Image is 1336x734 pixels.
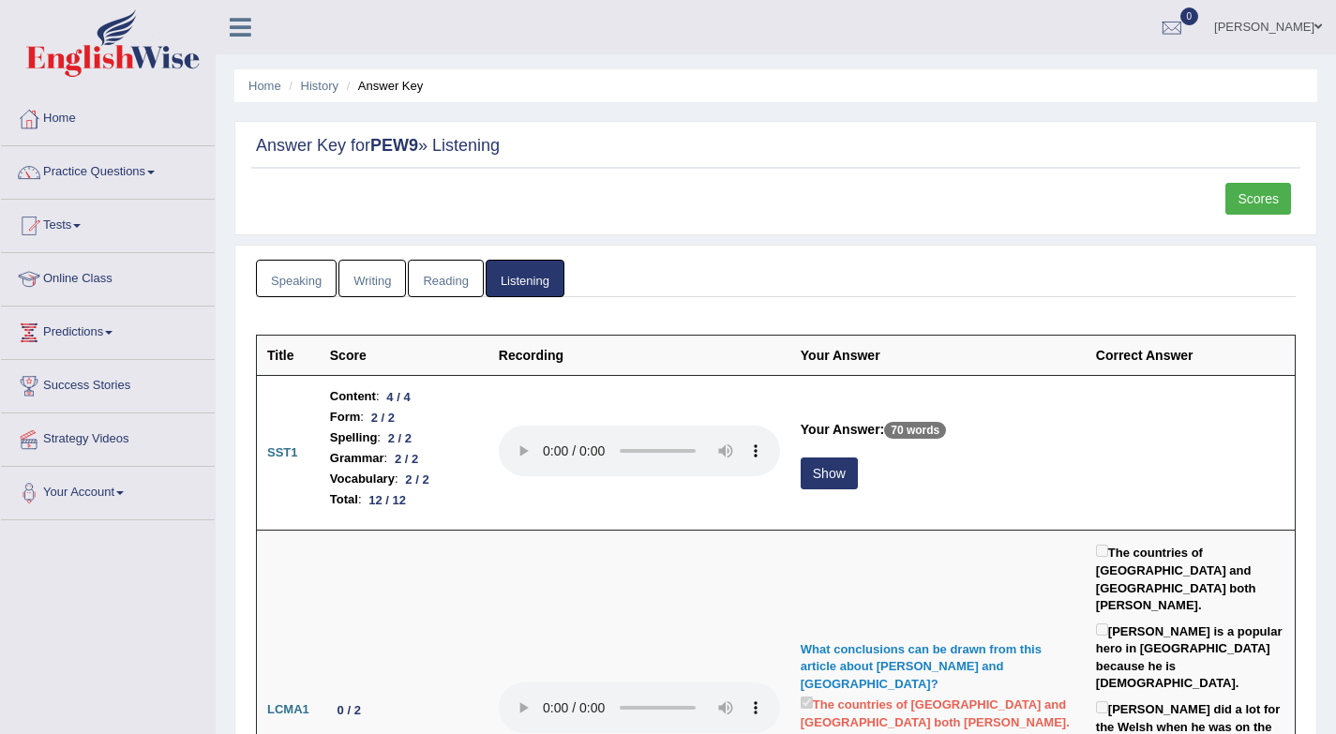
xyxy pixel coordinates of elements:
[1225,183,1291,215] a: Scores
[801,641,1075,694] div: What conclusions can be drawn from this article about [PERSON_NAME] and [GEOGRAPHIC_DATA]?
[330,448,478,469] li: :
[486,260,564,298] a: Listening
[330,448,384,469] b: Grammar
[1,413,215,460] a: Strategy Videos
[398,470,437,489] div: 2 / 2
[248,79,281,93] a: Home
[1,467,215,514] a: Your Account
[801,422,884,437] b: Your Answer:
[801,457,858,489] button: Show
[1180,7,1199,25] span: 0
[1,146,215,193] a: Practice Questions
[1096,541,1284,614] label: The countries of [GEOGRAPHIC_DATA] and [GEOGRAPHIC_DATA] both [PERSON_NAME].
[380,387,418,407] div: 4 / 4
[370,136,418,155] strong: PEW9
[330,469,478,489] li: :
[381,428,419,448] div: 2 / 2
[1096,545,1108,557] input: The countries of [GEOGRAPHIC_DATA] and [GEOGRAPHIC_DATA] both [PERSON_NAME].
[1096,623,1108,636] input: [PERSON_NAME] is a popular hero in [GEOGRAPHIC_DATA] because he is [DEMOGRAPHIC_DATA].
[1,93,215,140] a: Home
[387,449,426,469] div: 2 / 2
[330,427,378,448] b: Spelling
[1,253,215,300] a: Online Class
[267,702,309,716] b: LCMA1
[1,360,215,407] a: Success Stories
[1,200,215,247] a: Tests
[257,336,320,376] th: Title
[488,336,790,376] th: Recording
[330,427,478,448] li: :
[330,489,478,510] li: :
[801,697,813,709] input: The countries of [GEOGRAPHIC_DATA] and [GEOGRAPHIC_DATA] both [PERSON_NAME].
[1096,701,1108,713] input: [PERSON_NAME] did a lot for the Welsh when he was on the English throne.
[801,693,1075,731] label: The countries of [GEOGRAPHIC_DATA] and [GEOGRAPHIC_DATA] both [PERSON_NAME].
[320,336,488,376] th: Score
[330,489,358,510] b: Total
[301,79,338,93] a: History
[256,137,1296,156] h2: Answer Key for » Listening
[330,407,478,427] li: :
[1096,620,1284,693] label: [PERSON_NAME] is a popular hero in [GEOGRAPHIC_DATA] because he is [DEMOGRAPHIC_DATA].
[790,336,1086,376] th: Your Answer
[330,386,478,407] li: :
[884,422,946,439] p: 70 words
[330,407,361,427] b: Form
[256,260,337,298] a: Speaking
[330,469,395,489] b: Vocabulary
[408,260,483,298] a: Reading
[1086,336,1296,376] th: Correct Answer
[338,260,406,298] a: Writing
[362,490,413,510] div: 12 / 12
[364,408,402,427] div: 2 / 2
[1,307,215,353] a: Predictions
[330,700,368,720] div: 0 / 2
[330,386,376,407] b: Content
[342,77,424,95] li: Answer Key
[267,445,298,459] b: SST1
